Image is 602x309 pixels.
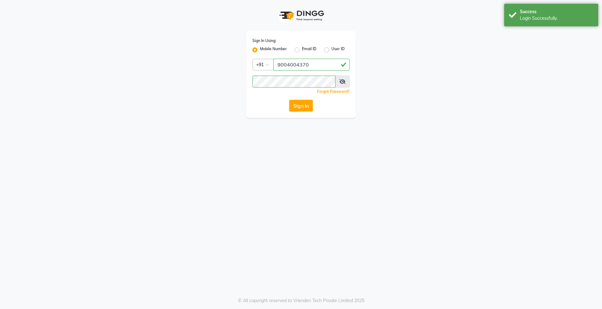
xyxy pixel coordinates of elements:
div: Success [520,8,594,15]
img: logo1.svg [276,6,326,25]
input: Username [273,59,350,71]
input: Username [252,76,335,88]
button: Sign In [289,100,313,112]
label: Email ID [302,46,316,54]
label: User ID [331,46,345,54]
label: Sign In Using: [252,38,276,44]
label: Mobile Number [260,46,287,54]
div: Login Successfully. [520,15,594,22]
a: Forgot Password? [317,89,350,94]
